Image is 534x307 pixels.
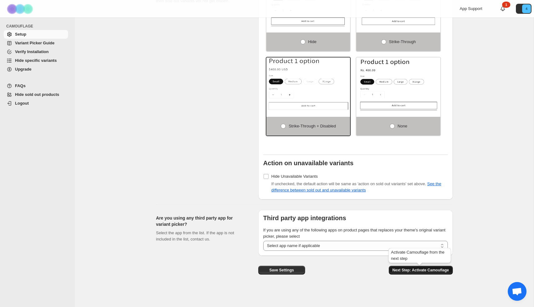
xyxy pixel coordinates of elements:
b: Third party app integrations [263,215,346,221]
span: Save Settings [269,268,294,273]
span: Strike-through + Disabled [289,124,336,128]
a: Logout [4,99,68,108]
button: Avatar with initials 4 [516,4,532,14]
button: Save Settings [258,266,305,275]
div: 1 [502,2,510,8]
a: Hide sold out products [4,90,68,99]
span: Avatar with initials 4 [522,4,531,13]
h2: Are you using any third party app for variant picker? [156,215,248,227]
span: Hide [308,39,317,44]
span: CAMOUFLAGE [6,24,71,29]
span: Verify Installation [15,49,49,54]
span: Next Step: Activate Camouflage [393,268,449,273]
span: None [398,124,407,128]
span: FAQs [15,83,26,88]
span: Logout [15,101,29,106]
span: App Support [460,6,482,11]
a: Upgrade [4,65,68,74]
span: Hide specific variants [15,58,57,63]
b: Action on unavailable variants [263,160,354,166]
button: Next Step: Activate Camouflage [389,266,453,275]
span: Select the app from the list. If the app is not included in the list, contact us. [156,230,234,241]
a: Verify Installation [4,47,68,56]
span: Variant Picker Guide [15,41,54,45]
a: Hide specific variants [4,56,68,65]
span: If unchecked, the default action will be same as 'action on sold out variants' set above. [271,181,441,192]
a: 1 [500,6,506,12]
span: Hide Unavailable Variants [271,174,318,179]
span: Setup [15,32,26,37]
span: Upgrade [15,67,32,72]
a: FAQs [4,82,68,90]
text: 4 [526,7,527,11]
a: Variant Picker Guide [4,39,68,47]
img: None [356,57,440,111]
span: Strike-through [389,39,416,44]
img: Camouflage [5,0,36,17]
img: Strike-through + Disabled [266,57,350,111]
span: Hide sold out products [15,92,59,97]
div: Chat abierto [508,282,527,301]
span: If you are using any of the following apps on product pages that replaces your theme's original v... [263,228,446,239]
a: Setup [4,30,68,39]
